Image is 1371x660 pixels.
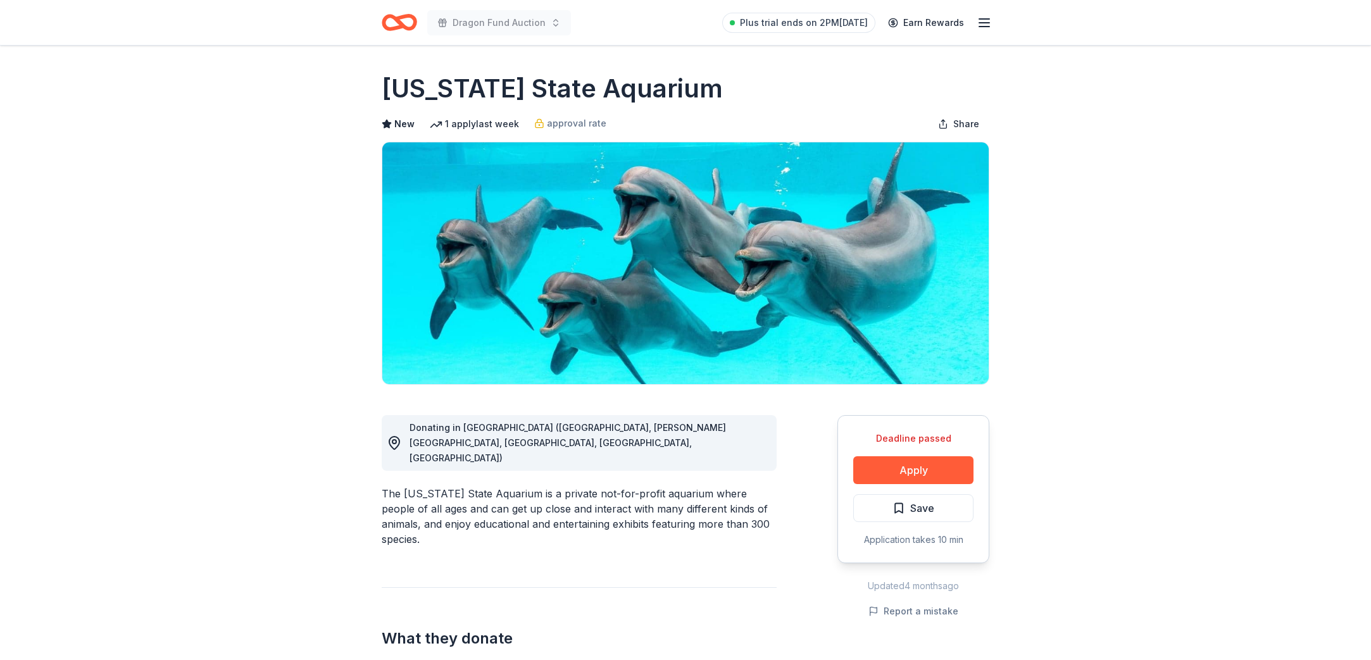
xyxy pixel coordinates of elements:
button: Dragon Fund Auction [427,10,571,35]
button: Apply [853,456,973,484]
a: Home [382,8,417,37]
h1: [US_STATE] State Aquarium [382,71,723,106]
img: Image for Texas State Aquarium [382,142,989,384]
button: Save [853,494,973,522]
span: Share [953,116,979,132]
span: Plus trial ends on 2PM[DATE] [740,15,868,30]
div: The [US_STATE] State Aquarium is a private not-for-profit aquarium where people of all ages and c... [382,486,777,547]
button: Report a mistake [868,604,958,619]
button: Share [928,111,989,137]
a: Plus trial ends on 2PM[DATE] [722,13,875,33]
h2: What they donate [382,628,777,649]
span: Donating in [GEOGRAPHIC_DATA] ([GEOGRAPHIC_DATA], [PERSON_NAME][GEOGRAPHIC_DATA], [GEOGRAPHIC_DAT... [410,422,726,463]
span: Save [910,500,934,516]
span: Dragon Fund Auction [453,15,546,30]
a: approval rate [534,116,606,131]
div: 1 apply last week [430,116,519,132]
div: Application takes 10 min [853,532,973,547]
div: Updated 4 months ago [837,578,989,594]
span: approval rate [547,116,606,131]
div: Deadline passed [853,431,973,446]
span: New [394,116,415,132]
a: Earn Rewards [880,11,972,34]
